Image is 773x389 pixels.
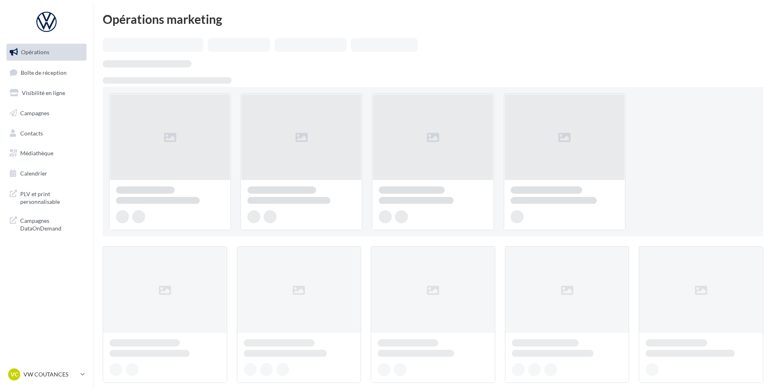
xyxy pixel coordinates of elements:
a: Campagnes DataOnDemand [5,212,88,236]
span: Boîte de réception [21,69,67,76]
a: Médiathèque [5,145,88,162]
p: VW COUTANCES [23,370,77,378]
span: Contacts [20,129,43,136]
span: VC [11,370,18,378]
div: Opérations marketing [103,13,763,25]
span: Campagnes DataOnDemand [20,215,83,233]
span: Opérations [21,49,49,55]
a: Opérations [5,44,88,61]
span: Campagnes [20,110,49,116]
a: Contacts [5,125,88,142]
a: VC VW COUTANCES [6,367,87,382]
span: Médiathèque [20,150,53,156]
span: PLV et print personnalisable [20,188,83,206]
a: Campagnes [5,105,88,122]
span: Visibilité en ligne [22,89,65,96]
a: Boîte de réception [5,64,88,81]
a: PLV et print personnalisable [5,185,88,209]
a: Calendrier [5,165,88,182]
span: Calendrier [20,170,47,177]
a: Visibilité en ligne [5,85,88,101]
